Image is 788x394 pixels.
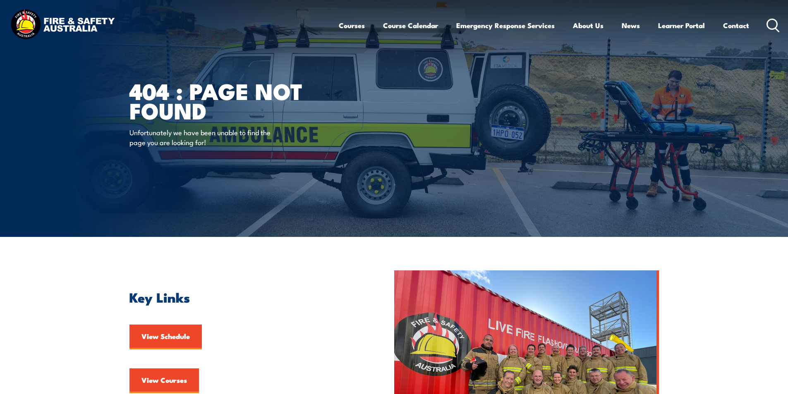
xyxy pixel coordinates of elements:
[622,14,640,36] a: News
[129,127,280,147] p: Unfortunately we have been unable to find the page you are looking for!
[723,14,749,36] a: Contact
[573,14,604,36] a: About Us
[456,14,555,36] a: Emergency Response Services
[339,14,365,36] a: Courses
[129,325,202,349] a: View Schedule
[129,81,334,119] h1: 404 : Page Not Found
[129,368,199,393] a: View Courses
[129,291,356,303] h2: Key Links
[658,14,705,36] a: Learner Portal
[383,14,438,36] a: Course Calendar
